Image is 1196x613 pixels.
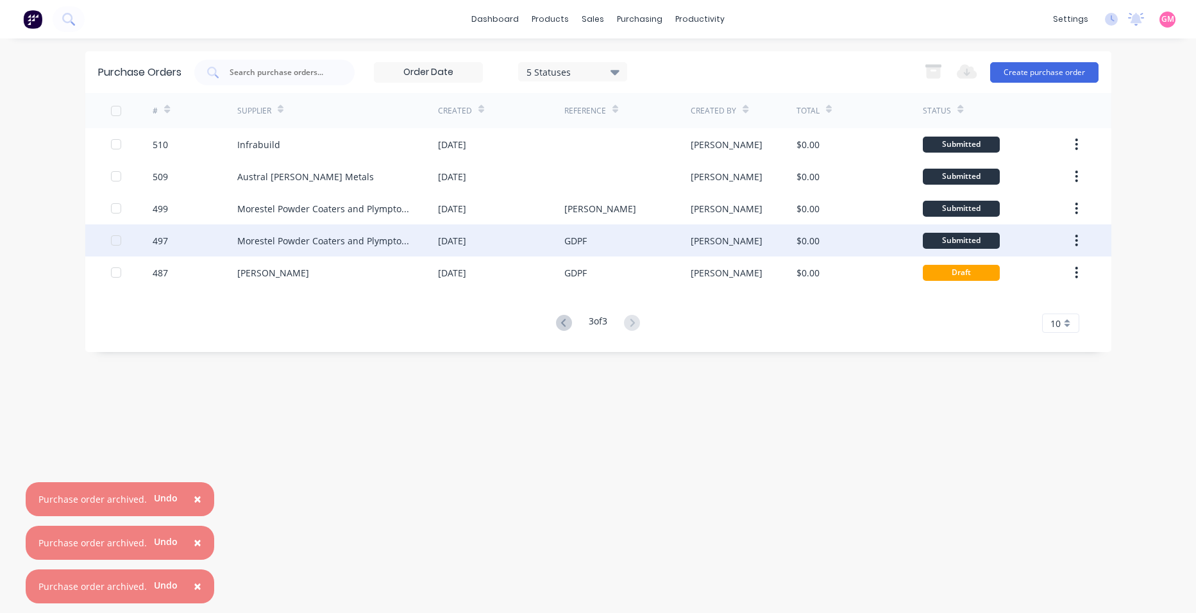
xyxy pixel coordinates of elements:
[181,528,214,558] button: Close
[153,105,158,117] div: #
[237,170,374,183] div: Austral [PERSON_NAME] Metals
[575,10,611,29] div: sales
[438,170,466,183] div: [DATE]
[465,10,525,29] a: dashboard
[181,571,214,602] button: Close
[923,233,1000,249] div: Submitted
[194,533,201,551] span: ×
[611,10,669,29] div: purchasing
[194,490,201,508] span: ×
[153,234,168,248] div: 497
[923,137,1000,153] div: Submitted
[589,314,607,333] div: 3 of 3
[237,234,412,248] div: Morestel Powder Coaters and Plympton Grit Blasting
[796,138,820,151] div: $0.00
[147,489,185,508] button: Undo
[1047,10,1095,29] div: settings
[438,105,472,117] div: Created
[23,10,42,29] img: Factory
[564,105,606,117] div: Reference
[438,266,466,280] div: [DATE]
[525,10,575,29] div: products
[237,266,309,280] div: [PERSON_NAME]
[564,266,587,280] div: GDPF
[153,202,168,215] div: 499
[923,105,951,117] div: Status
[923,201,1000,217] div: Submitted
[153,266,168,280] div: 487
[1161,13,1174,25] span: GM
[669,10,731,29] div: productivity
[796,234,820,248] div: $0.00
[691,266,762,280] div: [PERSON_NAME]
[796,105,820,117] div: Total
[153,170,168,183] div: 509
[147,532,185,551] button: Undo
[181,484,214,515] button: Close
[923,169,1000,185] div: Submitted
[38,536,147,550] div: Purchase order archived.
[375,63,482,82] input: Order Date
[237,138,280,151] div: Infrabuild
[438,234,466,248] div: [DATE]
[691,105,736,117] div: Created By
[691,234,762,248] div: [PERSON_NAME]
[796,170,820,183] div: $0.00
[990,62,1099,83] button: Create purchase order
[691,138,762,151] div: [PERSON_NAME]
[923,265,1000,281] div: Draft
[237,202,412,215] div: Morestel Powder Coaters and Plympton Grit Blasting
[147,576,185,595] button: Undo
[691,170,762,183] div: [PERSON_NAME]
[98,65,181,80] div: Purchase Orders
[796,202,820,215] div: $0.00
[228,66,335,79] input: Search purchase orders...
[564,202,636,215] div: [PERSON_NAME]
[438,138,466,151] div: [DATE]
[564,234,587,248] div: GDPF
[526,65,618,78] div: 5 Statuses
[38,580,147,593] div: Purchase order archived.
[796,266,820,280] div: $0.00
[691,202,762,215] div: [PERSON_NAME]
[237,105,271,117] div: Supplier
[153,138,168,151] div: 510
[438,202,466,215] div: [DATE]
[38,492,147,506] div: Purchase order archived.
[194,577,201,595] span: ×
[1050,317,1061,330] span: 10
